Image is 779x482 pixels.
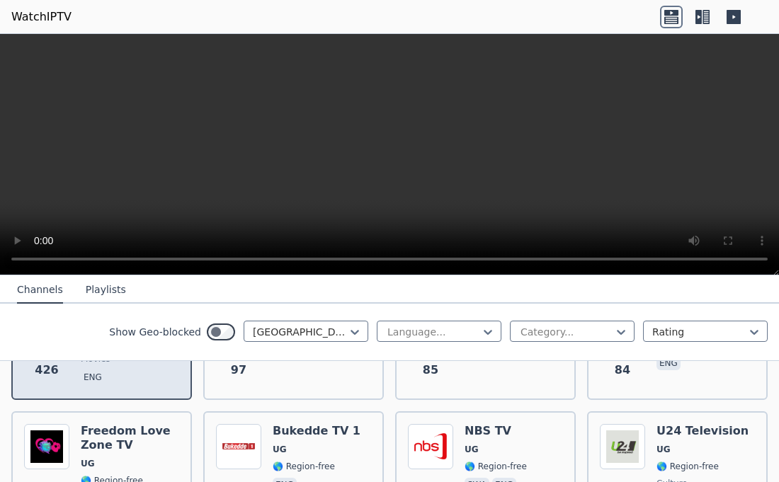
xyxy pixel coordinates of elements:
label: Show Geo-blocked [109,325,201,339]
span: UG [273,444,287,455]
a: WatchIPTV [11,8,72,25]
span: 🌎 Region-free [656,461,719,472]
span: 426 [35,362,58,379]
span: 🌎 Region-free [465,461,527,472]
span: 84 [615,362,630,379]
h6: NBS TV [465,424,527,438]
img: Freedom Love Zone TV [24,424,69,469]
span: 85 [423,362,438,379]
h6: Freedom Love Zone TV [81,424,179,452]
p: eng [81,370,105,384]
p: eng [656,356,681,370]
img: Bukedde TV 1 [216,424,261,469]
button: Playlists [86,277,126,304]
span: UG [465,444,479,455]
span: UG [81,458,95,469]
img: U24 Television [600,424,645,469]
span: 97 [231,362,246,379]
h6: Bukedde TV 1 [273,424,360,438]
span: UG [656,444,671,455]
img: NBS TV [408,424,453,469]
button: Channels [17,277,63,304]
h6: U24 Television [656,424,749,438]
span: 🌎 Region-free [273,461,335,472]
